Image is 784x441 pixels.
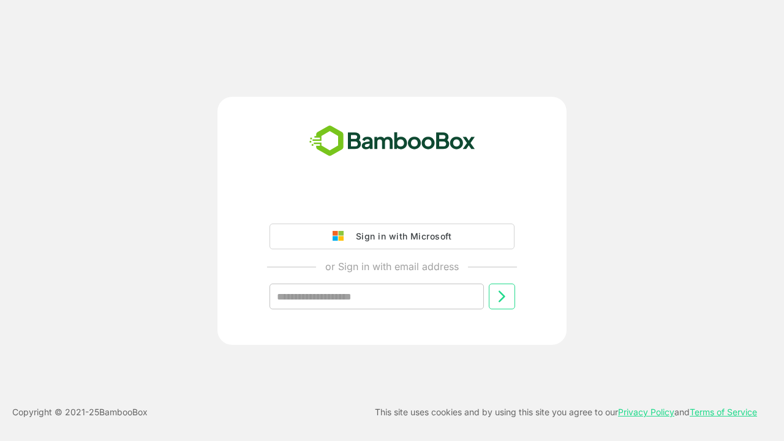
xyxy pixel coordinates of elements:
img: google [333,231,350,242]
iframe: Sign in with Google Button [263,189,521,216]
a: Terms of Service [690,407,757,417]
p: This site uses cookies and by using this site you agree to our and [375,405,757,420]
p: or Sign in with email address [325,259,459,274]
a: Privacy Policy [618,407,674,417]
button: Sign in with Microsoft [269,224,514,249]
div: Sign in with Microsoft [350,228,451,244]
p: Copyright © 2021- 25 BambooBox [12,405,148,420]
img: bamboobox [303,121,482,162]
